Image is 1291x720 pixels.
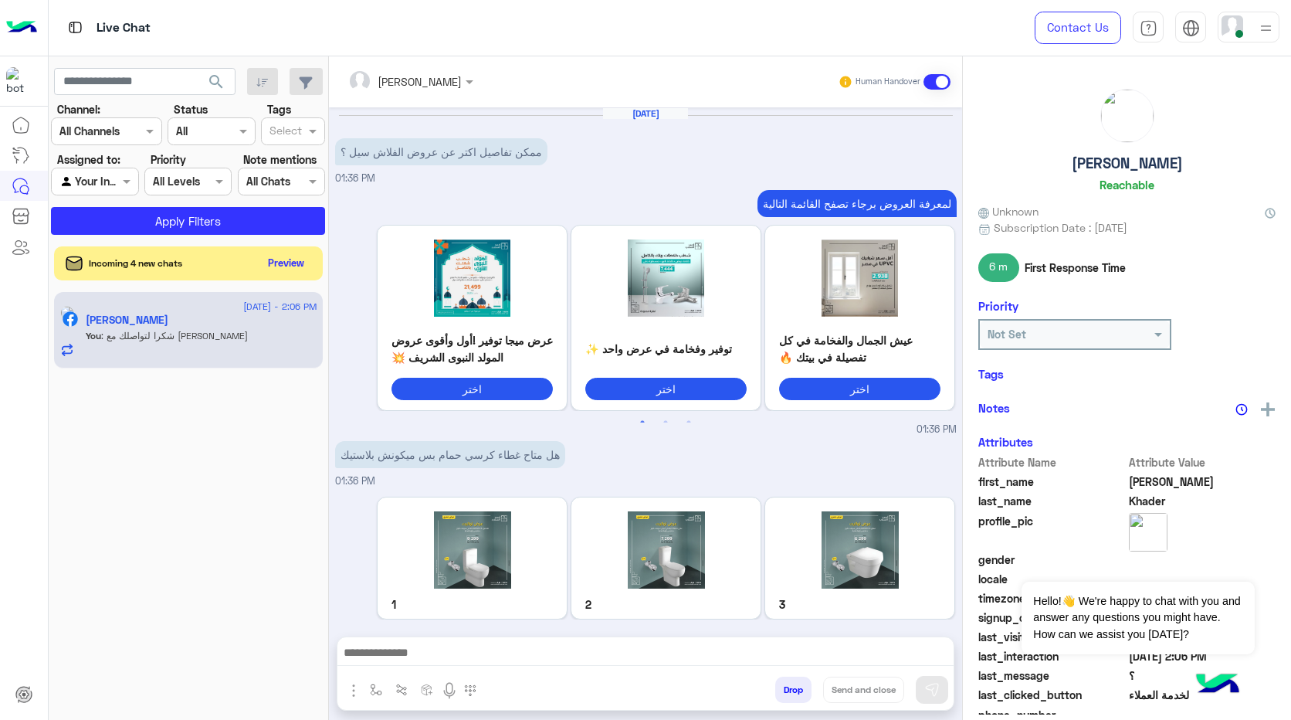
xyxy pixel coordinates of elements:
[978,401,1010,415] h6: Notes
[585,511,747,589] img: V2hhdHNBcHAgSW1hZ2UgMjAyNS0wNC0xMyBhdCAxMSUyRTM3JTJFMDIgQU0gKDQpLmpwZWc%3D.jpeg
[267,122,302,142] div: Select
[978,571,1126,587] span: locale
[978,648,1126,664] span: last_interaction
[395,684,408,696] img: Trigger scenario
[391,511,553,589] img: V2hhdHNBcHAgSW1hZ2UgMjAyNS0wNC0xMyBhdCAxMSUyRTM3JTJFMDMgQU0gKDIpLmpwZWc%3D.jpeg
[681,415,696,430] button: 3 of 2
[243,151,317,168] label: Note mentions
[1035,12,1121,44] a: Contact Us
[335,441,565,468] p: 10/9/2025, 1:36 PM
[994,219,1127,236] span: Subscription Date : [DATE]
[1235,403,1248,416] img: notes
[1133,12,1164,44] a: tab
[1129,493,1276,509] span: Khader
[823,677,904,703] button: Send and close
[978,299,1018,313] h6: Priority
[917,423,957,437] span: 01:36 PM
[51,207,325,235] button: Apply Filters
[779,378,940,400] button: اختر
[421,684,433,696] img: create order
[174,101,208,117] label: Status
[6,67,34,95] img: 322208621163248
[440,681,459,700] img: send voice note
[978,552,1126,568] span: gender
[335,475,375,487] span: 01:36 PM
[198,68,235,101] button: search
[63,311,78,327] img: Facebook
[585,596,747,613] p: 2
[978,367,1276,381] h6: Tags
[243,300,317,314] span: [DATE] - 2:06 PM
[370,684,382,696] img: select flow
[1129,454,1276,470] span: Attribute Value
[757,190,957,217] p: 10/9/2025, 1:36 PM
[779,596,940,613] p: 3
[856,76,920,88] small: Human Handover
[267,101,291,117] label: Tags
[335,138,547,165] p: 10/9/2025, 1:36 PM
[391,596,553,613] p: 1
[1129,474,1276,490] span: Pauline
[779,332,940,365] p: عيش الجمال والفخامة في كل تفصيلة في بيتك 🔥
[89,256,182,270] span: Incoming 4 new chats
[978,687,1126,703] span: last_clicked_button
[1129,513,1167,552] img: picture
[97,18,151,39] p: Live Chat
[1022,582,1254,654] span: Hello!👋 We're happy to chat with you and answer any questions you might have. How can we assist y...
[364,677,389,702] button: select flow
[1072,155,1183,172] h5: [PERSON_NAME]
[151,151,186,168] label: Priority
[1256,19,1276,38] img: profile
[1222,15,1243,37] img: userImage
[978,253,1019,281] span: 6 m
[391,332,553,365] p: عرض ميجا توفير !أول وأقوى عروض المولد النبوى الشريف 💥
[464,684,476,697] img: make a call
[6,12,37,44] img: Logo
[101,330,248,341] span: شكرا لتواصلك مع احمد السلاب
[391,378,553,400] button: اختر
[207,73,225,91] span: search
[978,203,1039,219] span: Unknown
[924,682,940,698] img: send message
[585,239,747,317] img: Mi5wbmc%3D.png
[978,493,1126,509] span: last_name
[1129,667,1276,684] span: ؟
[1129,687,1276,703] span: لخدمة العملاء
[1140,19,1157,37] img: tab
[60,306,74,320] img: picture
[57,101,100,117] label: Channel:
[86,314,168,327] h5: Pauline Khader
[775,677,812,703] button: Drop
[1191,658,1245,712] img: hulul-logo.png
[1182,19,1200,37] img: tab
[978,474,1126,490] span: first_name
[344,681,363,700] img: send attachment
[585,378,747,400] button: اختر
[978,435,1033,449] h6: Attributes
[978,513,1126,548] span: profile_pic
[1101,90,1154,142] img: picture
[978,629,1126,645] span: last_visited_flow
[978,610,1126,626] span: signup_date
[978,667,1126,684] span: last_message
[978,454,1126,470] span: Attribute Name
[1025,260,1126,276] span: First Response Time
[66,18,85,37] img: tab
[635,415,650,430] button: 1 of 2
[389,677,415,702] button: Trigger scenario
[86,330,101,341] span: You
[57,151,120,168] label: Assigned to:
[585,341,747,357] p: توفير وفخامة في عرض واحد ✨
[1261,402,1275,416] img: add
[978,590,1126,606] span: timezone
[779,239,940,317] img: My5wbmc%3D.png
[779,511,940,589] img: V2hhdHNBcHAgSW1hZ2UgMjAyNS0wNC0xMyBhdCAxMSUyRTM3JTJFMDIgQU0gKDMpLmpwZWc%3D.jpeg
[1129,648,1276,664] span: 2025-09-11T11:06:54.6567476Z
[658,415,673,430] button: 2 of 2
[1100,178,1154,192] h6: Reachable
[603,108,688,119] h6: [DATE]
[391,239,553,317] img: MS5wbmc%3D.png
[262,252,311,274] button: Preview
[335,172,375,184] span: 01:36 PM
[415,677,440,702] button: create order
